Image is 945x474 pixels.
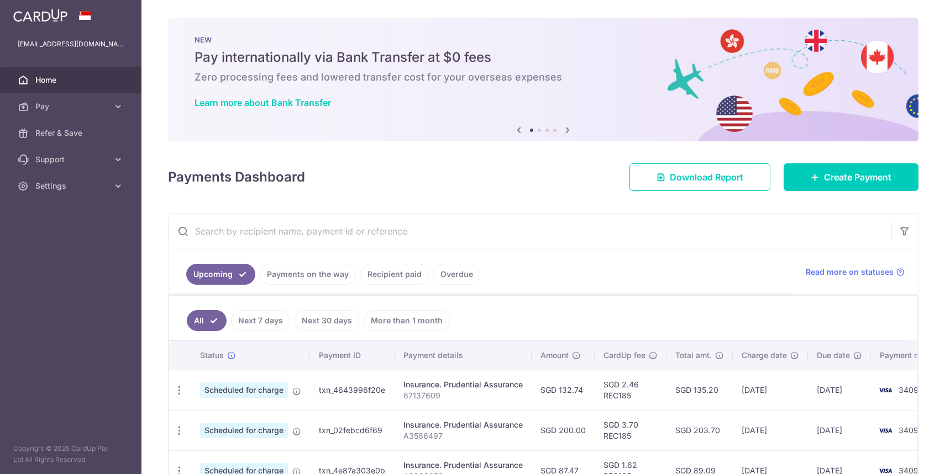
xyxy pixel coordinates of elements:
[808,370,871,410] td: [DATE]
[35,101,108,112] span: Pay
[532,370,595,410] td: SGD 132.74
[195,97,331,108] a: Learn more about Bank Transfer
[806,267,905,278] a: Read more on statuses
[874,384,896,397] img: Bank Card
[540,350,569,361] span: Amount
[595,370,666,410] td: SGD 2.46 REC185
[808,410,871,450] td: [DATE]
[742,350,787,361] span: Charge date
[899,385,918,395] span: 3409
[260,264,356,285] a: Payments on the way
[186,264,255,285] a: Upcoming
[595,410,666,450] td: SGD 3.70 REC185
[310,410,395,450] td: txn_02febcd6f69
[169,214,891,249] input: Search by recipient name, payment id or reference
[824,171,891,184] span: Create Payment
[168,18,918,141] img: Bank transfer banner
[784,163,918,191] a: Create Payment
[433,264,480,285] a: Overdue
[364,310,450,331] a: More than 1 month
[195,49,892,66] h5: Pay internationally via Bank Transfer at $0 fees
[168,167,305,187] h4: Payments Dashboard
[629,163,770,191] a: Download Report
[403,430,523,441] p: A3586497
[35,127,108,139] span: Refer & Save
[295,310,359,331] a: Next 30 days
[360,264,429,285] a: Recipient paid
[532,410,595,450] td: SGD 200.00
[395,341,532,370] th: Payment details
[817,350,850,361] span: Due date
[200,382,288,398] span: Scheduled for charge
[733,370,808,410] td: [DATE]
[666,410,733,450] td: SGD 203.70
[310,370,395,410] td: txn_4643996f20e
[200,423,288,438] span: Scheduled for charge
[35,180,108,191] span: Settings
[806,267,894,278] span: Read more on statuses
[187,310,227,331] a: All
[35,74,108,86] span: Home
[200,350,224,361] span: Status
[670,171,743,184] span: Download Report
[13,9,67,22] img: CardUp
[35,154,108,165] span: Support
[675,350,712,361] span: Total amt.
[231,310,290,331] a: Next 7 days
[18,39,124,50] p: [EMAIL_ADDRESS][DOMAIN_NAME]
[403,390,523,401] p: 87137609
[874,424,896,437] img: Bank Card
[310,341,395,370] th: Payment ID
[403,460,523,471] div: Insurance. Prudential Assurance
[733,410,808,450] td: [DATE]
[403,379,523,390] div: Insurance. Prudential Assurance
[666,370,733,410] td: SGD 135.20
[603,350,645,361] span: CardUp fee
[195,35,892,44] p: NEW
[195,71,892,84] h6: Zero processing fees and lowered transfer cost for your overseas expenses
[403,419,523,430] div: Insurance. Prudential Assurance
[899,425,918,435] span: 3409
